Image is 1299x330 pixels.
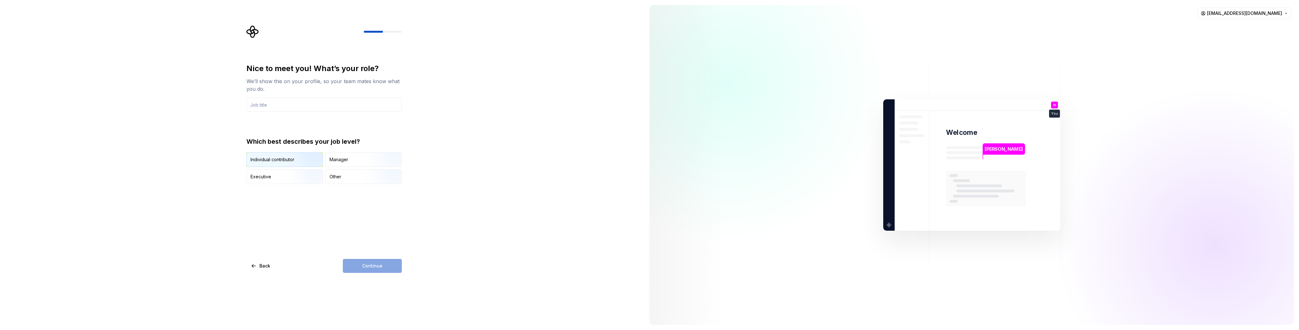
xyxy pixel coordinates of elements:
button: Back [246,259,276,273]
div: Executive [251,174,271,180]
input: Job title [246,98,402,112]
span: Back [259,263,270,269]
div: Individual contributor [251,156,294,163]
div: Other [330,174,341,180]
p: You [1051,112,1058,115]
p: Welcome [946,128,977,137]
p: N [1053,103,1056,107]
p: [PERSON_NAME] [985,146,1023,153]
span: [EMAIL_ADDRESS][DOMAIN_NAME] [1207,10,1282,16]
svg: Supernova Logo [246,25,259,38]
div: Manager [330,156,348,163]
button: [EMAIL_ADDRESS][DOMAIN_NAME] [1198,8,1291,19]
div: Which best describes your job level? [246,137,402,146]
div: We’ll show this on your profile, so your team mates know what you do. [246,77,402,93]
div: Nice to meet you! What’s your role? [246,63,402,74]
